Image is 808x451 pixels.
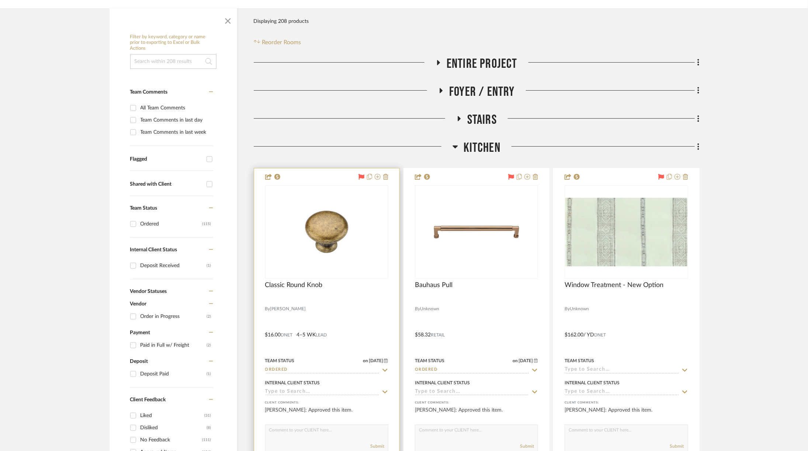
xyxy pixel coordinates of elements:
[141,368,207,380] div: Deposit Paid
[513,359,518,363] span: on
[464,140,500,156] span: Kitchen
[265,305,270,312] span: By
[415,281,452,289] span: Bauhaus Pull
[520,443,534,450] button: Submit
[130,289,167,294] span: Vendor Statuses
[141,126,211,138] div: Team Comments in last week
[130,34,216,52] h6: Filter by keyword, category or name prior to exporting to Excel or Bulk Actions
[254,14,309,29] div: Displaying 208 products
[262,38,301,47] span: Reorder Rooms
[141,434,202,446] div: No Feedback
[415,305,420,312] span: By
[415,357,444,364] div: Team Status
[265,406,388,421] div: [PERSON_NAME]: Approved this item.
[415,367,529,374] input: Type to Search…
[565,281,663,289] span: Window Treatment - New Option
[130,359,148,364] span: Deposit
[202,218,211,230] div: (115)
[415,380,470,386] div: Internal Client Status
[254,38,301,47] button: Reorder Rooms
[207,260,211,272] div: (1)
[130,247,177,252] span: Internal Client Status
[141,339,207,351] div: Paid in Full w/ Freight
[130,181,203,188] div: Shared with Client
[207,368,211,380] div: (1)
[265,357,295,364] div: Team Status
[141,311,207,322] div: Order in Progress
[415,406,538,421] div: [PERSON_NAME]: Approved this item.
[449,84,515,100] span: Foyer / Entry
[370,443,384,450] button: Submit
[207,311,211,322] div: (2)
[447,56,517,72] span: Entire Project
[130,397,166,402] span: Client Feedback
[467,112,497,128] span: Stairs
[670,443,684,450] button: Submit
[141,218,202,230] div: Ordered
[265,367,379,374] input: Type to Search…
[130,90,168,95] span: Team Comments
[265,389,379,396] input: Type to Search…
[565,380,620,386] div: Internal Client Status
[130,330,150,335] span: Payment
[518,358,534,363] span: [DATE]
[265,281,323,289] span: Classic Round Knob
[221,12,235,27] button: Close
[570,305,589,312] span: Unknown
[368,358,384,363] span: [DATE]
[565,367,679,374] input: Type to Search…
[207,422,211,434] div: (8)
[265,380,320,386] div: Internal Client Status
[141,422,207,434] div: Disliked
[430,186,523,278] img: Bauhaus Pull
[281,186,373,278] img: Classic Round Knob
[565,406,688,421] div: [PERSON_NAME]: Approved this item.
[130,156,203,162] div: Flagged
[565,357,594,364] div: Team Status
[202,434,211,446] div: (111)
[565,389,679,396] input: Type to Search…
[363,359,368,363] span: on
[415,389,529,396] input: Type to Search…
[270,305,306,312] span: [PERSON_NAME]
[141,260,207,272] div: Deposit Received
[266,186,388,279] div: 0
[565,305,570,312] span: By
[130,206,157,211] span: Team Status
[420,305,439,312] span: Unknown
[141,102,211,114] div: All Team Comments
[565,198,687,266] img: Window Treatment - New Option
[141,410,205,422] div: Liked
[207,339,211,351] div: (2)
[205,410,211,422] div: (31)
[141,114,211,126] div: Team Comments in last day
[130,301,147,307] span: Vendor
[130,54,216,69] input: Search within 208 results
